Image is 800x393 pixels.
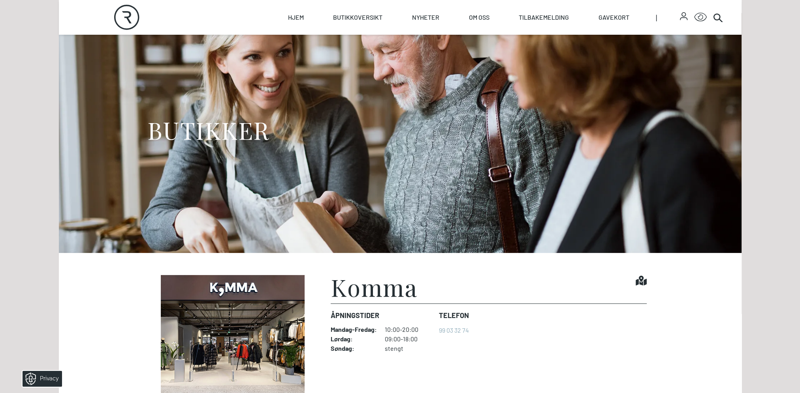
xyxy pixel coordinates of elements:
dd: 10:00-20:00 [385,326,433,333]
h1: Komma [331,275,418,299]
dd: 09:00-18:00 [385,335,433,343]
a: 99 03 32 74 [439,326,469,334]
dd: stengt [385,344,433,352]
dt: Søndag : [331,344,377,352]
button: Open Accessibility Menu [694,11,707,24]
h1: BUTIKKER [147,115,269,145]
dt: Åpningstider [331,310,433,321]
dt: Lørdag : [331,335,377,343]
dt: Mandag - Fredag : [331,326,377,333]
iframe: Manage Preferences [8,368,72,389]
dt: Telefon [439,310,469,321]
details: Attribution [655,173,683,179]
div: © Mappedin [657,174,676,179]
